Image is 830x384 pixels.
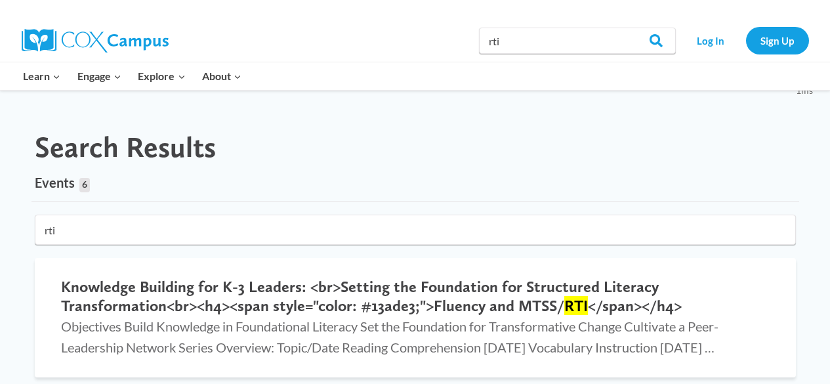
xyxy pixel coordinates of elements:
a: Events6 [35,164,90,201]
nav: Secondary Navigation [682,27,809,54]
span: Learn [23,68,60,85]
span: Engage [77,68,121,85]
input: Search Cox Campus [479,28,676,54]
span: Explore [138,68,185,85]
a: Log In [682,27,739,54]
a: Sign Up [746,27,809,54]
span: About [202,68,241,85]
span: Events [35,175,75,190]
nav: Primary Navigation [15,62,250,90]
h2: Knowledge Building for K-3 Leaders: <br>Setting the Foundation for Structured Literacy Transforma... [61,278,770,316]
a: Knowledge Building for K-3 Leaders: <br>Setting the Foundation for Structured Literacy Transforma... [35,258,796,377]
mark: RTI [564,296,588,315]
span: Objectives Build Knowledge in Foundational Literacy Set the Foundation for Transformative Change ... [61,318,718,355]
img: Cox Campus [22,29,169,53]
span: 6 [79,178,90,192]
input: Search for... [35,215,796,245]
h1: Search Results [35,130,216,165]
